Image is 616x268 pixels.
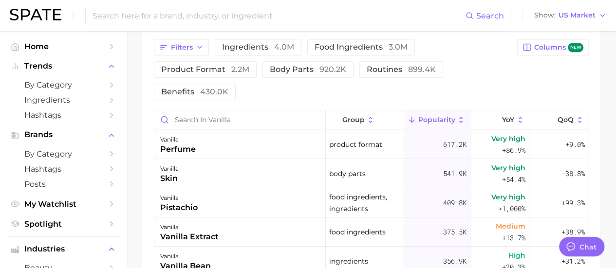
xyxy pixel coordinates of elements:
span: body parts [270,66,346,73]
a: by Category [8,77,119,92]
span: +54.4% [502,174,525,185]
span: 409.8k [443,197,467,209]
span: 617.2k [443,139,467,150]
span: Industries [24,245,102,253]
span: 541.9k [443,168,467,179]
span: product format [329,139,382,150]
span: Hashtags [24,110,102,120]
span: Spotlight [24,219,102,229]
button: Columnsnew [517,39,589,55]
span: Very high [491,133,525,144]
span: food ingredients, ingredients [329,191,400,214]
button: vanillaskinbody parts541.9kVery high+54.4%-38.8% [154,159,588,188]
span: US Market [559,13,596,18]
span: Very high [491,191,525,203]
a: My Watchlist [8,197,119,212]
span: 899.4k [408,65,436,74]
div: vanilla [160,221,219,233]
span: Posts [24,179,102,189]
a: Spotlight [8,216,119,232]
button: vanillavanilla extractfood ingredients375.5kMedium+13.7%+38.9% [154,217,588,247]
span: +9.0% [565,139,585,150]
span: Home [24,42,102,51]
span: +38.9% [561,226,585,238]
div: perfume [160,143,196,155]
div: vanilla extract [160,231,219,243]
div: vanilla [160,134,196,145]
a: by Category [8,146,119,161]
span: 4.0m [274,42,294,52]
span: >1,000% [498,204,525,213]
a: Hashtags [8,107,119,123]
span: +99.3% [561,197,585,209]
div: vanilla [160,250,211,262]
button: group [326,110,404,129]
span: Medium [496,220,525,232]
button: vanillaperfumeproduct format617.2kVery high+86.9%+9.0% [154,130,588,159]
div: skin [160,173,179,184]
span: My Watchlist [24,199,102,209]
span: benefits [161,88,228,96]
button: Industries [8,242,119,256]
span: new [568,43,583,52]
input: Search in vanilla [154,110,325,129]
span: +13.7% [502,232,525,244]
span: food ingredients [315,43,408,51]
a: Posts [8,177,119,192]
button: Filters [154,39,209,55]
div: vanilla [160,163,179,175]
span: Search [476,11,504,20]
span: product format [161,66,249,73]
span: 375.5k [443,226,467,238]
span: 430.0k [200,87,228,96]
span: Hashtags [24,164,102,174]
button: QoQ [529,110,588,129]
button: Popularity [404,110,470,129]
span: 3.0m [389,42,408,52]
button: YoY [470,110,529,129]
button: Brands [8,127,119,142]
span: Columns [534,43,583,52]
button: Trends [8,59,119,73]
span: by Category [24,149,102,159]
span: High [508,250,525,261]
span: Filters [171,43,193,52]
div: vanilla [160,192,198,204]
span: +86.9% [502,144,525,156]
a: Home [8,39,119,54]
span: 2.2m [231,65,249,74]
span: by Category [24,80,102,89]
span: YoY [502,116,514,124]
span: group [342,116,364,124]
span: Trends [24,62,102,71]
button: ShowUS Market [532,9,609,22]
span: 356.9k [443,255,467,267]
img: SPATE [10,9,61,20]
a: Hashtags [8,161,119,177]
span: Very high [491,162,525,174]
span: Popularity [418,116,455,124]
span: QoQ [558,116,574,124]
span: ingredients [222,43,294,51]
span: routines [367,66,436,73]
span: Brands [24,130,102,139]
span: -38.8% [561,168,585,179]
span: +31.2% [561,255,585,267]
span: Ingredients [24,95,102,105]
button: vanillapistachiofood ingredients, ingredients409.8kVery high>1,000%+99.3% [154,188,588,217]
span: ingredients [329,255,368,267]
input: Search here for a brand, industry, or ingredient [92,7,466,24]
span: body parts [329,168,366,179]
span: food ingredients [329,226,386,238]
a: Ingredients [8,92,119,107]
span: Show [534,13,556,18]
span: 920.2k [319,65,346,74]
div: pistachio [160,202,198,214]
